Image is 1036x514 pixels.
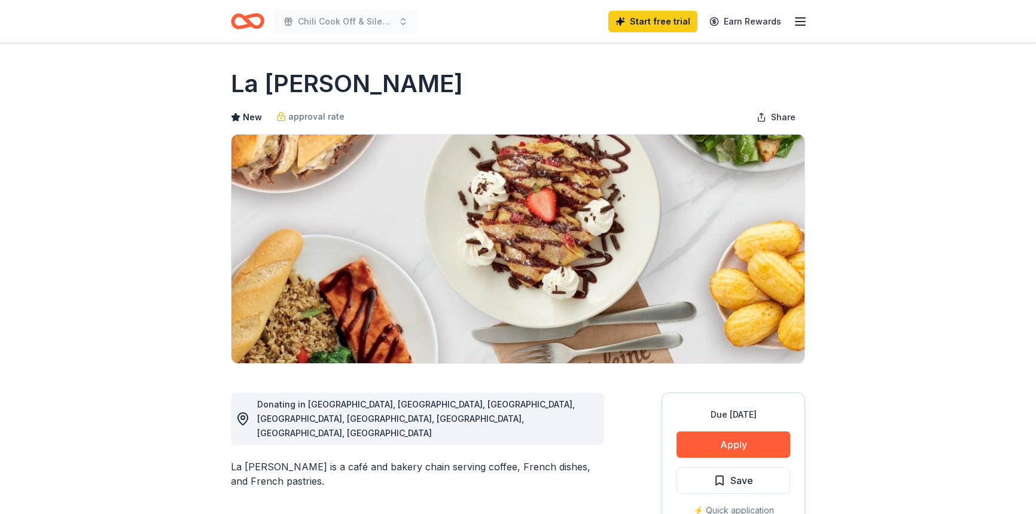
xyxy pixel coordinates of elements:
[677,407,790,422] div: Due [DATE]
[608,11,697,32] a: Start free trial
[231,7,264,35] a: Home
[243,110,262,124] span: New
[747,105,805,129] button: Share
[231,67,463,101] h1: La [PERSON_NAME]
[702,11,788,32] a: Earn Rewards
[276,110,345,124] a: approval rate
[298,14,394,29] span: Chili Cook Off & Silent Auction
[677,467,790,494] button: Save
[231,135,805,363] img: Image for La Madeleine
[274,10,418,34] button: Chili Cook Off & Silent Auction
[677,431,790,458] button: Apply
[288,110,345,124] span: approval rate
[771,110,796,124] span: Share
[257,399,575,438] span: Donating in [GEOGRAPHIC_DATA], [GEOGRAPHIC_DATA], [GEOGRAPHIC_DATA], [GEOGRAPHIC_DATA], [GEOGRAPH...
[730,473,753,488] span: Save
[231,460,604,488] div: La [PERSON_NAME] is a café and bakery chain serving coffee, French dishes, and French pastries.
